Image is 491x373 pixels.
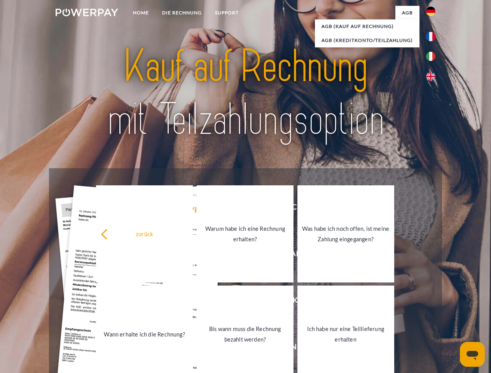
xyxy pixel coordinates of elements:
img: en [426,72,435,81]
iframe: Schaltfläche zum Öffnen des Messaging-Fensters [460,342,485,367]
div: Ich habe nur eine Teillieferung erhalten [302,324,390,345]
a: SUPPORT [208,6,245,20]
div: Was habe ich noch offen, ist meine Zahlung eingegangen? [302,223,390,244]
img: fr [426,32,435,41]
img: title-powerpay_de.svg [74,37,417,149]
img: de [426,7,435,16]
a: AGB (Kreditkonto/Teilzahlung) [315,33,419,47]
img: logo-powerpay-white.svg [56,9,118,16]
div: zurück [101,228,188,239]
a: AGB (Kauf auf Rechnung) [315,19,419,33]
div: Bis wann muss die Rechnung bezahlt werden? [201,324,289,345]
a: agb [395,6,419,20]
img: it [426,52,435,61]
div: Warum habe ich eine Rechnung erhalten? [201,223,289,244]
a: Was habe ich noch offen, ist meine Zahlung eingegangen? [297,185,394,282]
a: DIE RECHNUNG [156,6,208,20]
div: Wann erhalte ich die Rechnung? [101,329,188,339]
a: Home [126,6,156,20]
